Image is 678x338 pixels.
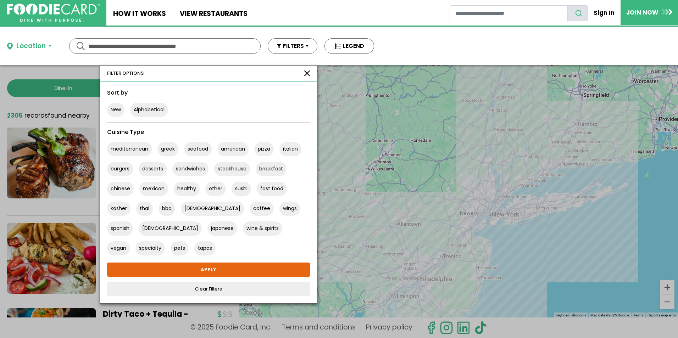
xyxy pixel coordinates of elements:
[171,241,189,255] button: pets
[232,182,251,196] button: sushi
[268,38,317,54] button: FILTERS
[250,202,274,216] button: coffee
[194,241,216,255] button: tapas
[450,5,568,21] input: restaurant search
[107,263,310,277] a: APPLY
[254,142,274,156] button: pizza
[107,89,310,97] div: Sort by
[243,221,282,236] button: wine & spirits
[567,5,588,21] button: search
[107,182,134,196] button: chinese
[159,202,175,216] button: bbq
[139,221,202,236] button: [DEMOGRAPHIC_DATA]
[107,221,133,236] button: spanish
[16,41,46,51] div: Location
[7,41,51,51] button: Location
[279,142,301,156] button: italian
[107,128,310,136] div: Cuisine Type
[107,162,133,176] button: burgers
[136,202,153,216] button: thai
[217,142,249,156] button: american
[257,182,287,196] button: fast food
[107,142,152,156] button: mediterranean
[324,38,374,54] button: LEGEND
[181,202,244,216] button: [DEMOGRAPHIC_DATA]
[130,103,168,117] button: Alphabetical
[135,241,165,255] button: specialty
[172,162,209,176] button: sandwiches
[139,182,168,196] button: mexican
[107,103,124,117] button: New
[7,4,100,22] img: FoodieCard; Eat, Drink, Save, Donate
[174,182,200,196] button: healthy
[588,5,621,21] a: Sign In
[184,142,212,156] button: seafood
[214,162,250,176] button: steakhouse
[139,162,167,176] button: desserts
[279,202,300,216] button: wings
[107,202,130,216] button: kosher
[256,162,287,176] button: breakfast
[205,182,226,196] button: other
[107,70,144,77] div: FILTER OPTIONS
[157,142,178,156] button: greek
[207,221,237,236] button: japanese
[107,282,310,296] a: Clear Filters
[107,241,130,255] button: vegan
